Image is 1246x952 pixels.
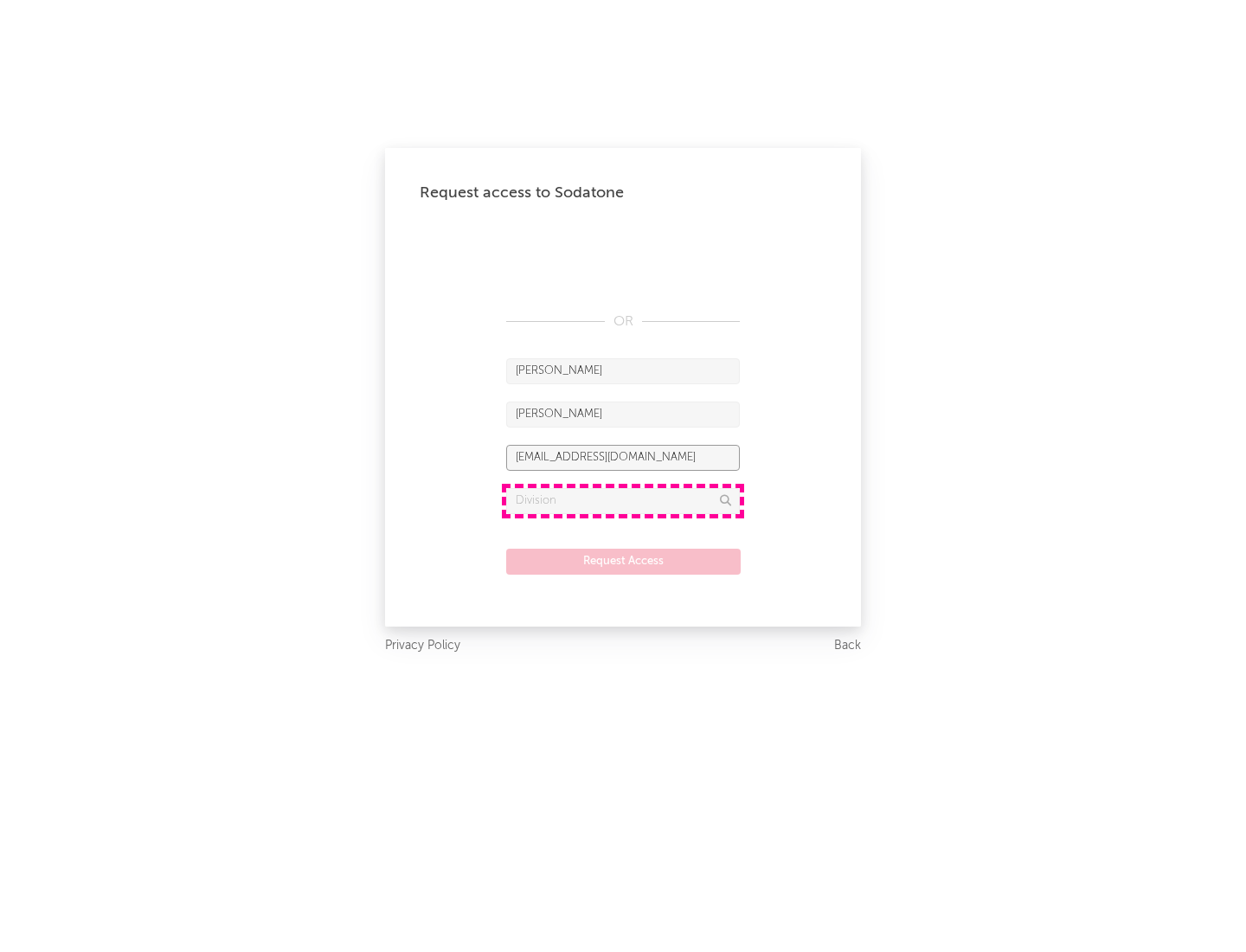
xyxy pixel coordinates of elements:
[506,445,740,471] input: Email
[506,312,740,332] div: OR
[385,635,460,657] a: Privacy Policy
[420,183,826,203] div: Request access to Sodatone
[506,402,740,428] input: Last Name
[506,488,740,514] input: Division
[506,549,741,575] button: Request Access
[834,635,861,657] a: Back
[506,358,740,384] input: First Name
